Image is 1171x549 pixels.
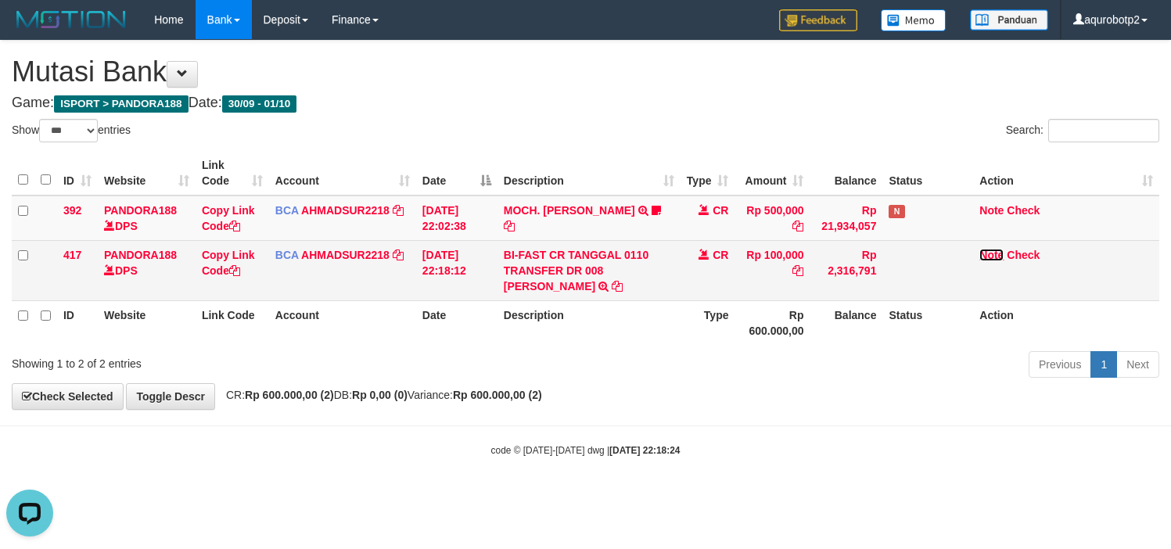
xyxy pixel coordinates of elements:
[491,445,681,456] small: code © [DATE]-[DATE] dwg |
[57,300,98,345] th: ID
[1007,249,1040,261] a: Check
[98,151,196,196] th: Website: activate to sort column ascending
[275,249,299,261] span: BCA
[973,151,1159,196] th: Action: activate to sort column ascending
[735,151,810,196] th: Amount: activate to sort column ascending
[12,56,1159,88] h1: Mutasi Bank
[104,249,177,261] a: PANDORA188
[393,249,404,261] a: Copy AHMADSUR2218 to clipboard
[735,196,810,241] td: Rp 500,000
[196,151,269,196] th: Link Code: activate to sort column ascending
[196,300,269,345] th: Link Code
[882,300,973,345] th: Status
[416,300,497,345] th: Date
[245,389,334,401] strong: Rp 600.000,00 (2)
[504,249,648,292] a: BI-FAST CR TANGGAL 0110 TRANSFER DR 008 [PERSON_NAME]
[269,151,416,196] th: Account: activate to sort column ascending
[416,151,497,196] th: Date: activate to sort column descending
[416,240,497,300] td: [DATE] 22:18:12
[504,204,635,217] a: MOCH. [PERSON_NAME]
[681,151,735,196] th: Type: activate to sort column ascending
[792,264,803,277] a: Copy Rp 100,000 to clipboard
[973,300,1159,345] th: Action
[222,95,297,113] span: 30/09 - 01/10
[504,220,515,232] a: Copy MOCH. AINUL HAKIM to clipboard
[497,151,681,196] th: Description: activate to sort column ascending
[453,389,542,401] strong: Rp 600.000,00 (2)
[104,204,177,217] a: PANDORA188
[735,240,810,300] td: Rp 100,000
[1116,351,1159,378] a: Next
[63,249,81,261] span: 417
[352,389,408,401] strong: Rp 0,00 (0)
[882,151,973,196] th: Status
[393,204,404,217] a: Copy AHMADSUR2218 to clipboard
[12,95,1159,111] h4: Game: Date:
[301,204,390,217] a: AHMADSUR2218
[810,151,882,196] th: Balance
[713,249,728,261] span: CR
[889,205,904,218] span: Has Note
[609,445,680,456] strong: [DATE] 22:18:24
[202,249,255,277] a: Copy Link Code
[126,383,215,410] a: Toggle Descr
[39,119,98,142] select: Showentries
[979,249,1004,261] a: Note
[275,204,299,217] span: BCA
[810,196,882,241] td: Rp 21,934,057
[979,204,1004,217] a: Note
[713,204,728,217] span: CR
[12,8,131,31] img: MOTION_logo.png
[881,9,946,31] img: Button%20Memo.svg
[63,204,81,217] span: 392
[6,6,53,53] button: Open LiveChat chat widget
[202,204,255,232] a: Copy Link Code
[792,220,803,232] a: Copy Rp 500,000 to clipboard
[98,300,196,345] th: Website
[57,151,98,196] th: ID: activate to sort column ascending
[810,300,882,345] th: Balance
[779,9,857,31] img: Feedback.jpg
[1007,204,1040,217] a: Check
[301,249,390,261] a: AHMADSUR2218
[54,95,189,113] span: ISPORT > PANDORA188
[1090,351,1117,378] a: 1
[735,300,810,345] th: Rp 600.000,00
[1048,119,1159,142] input: Search:
[416,196,497,241] td: [DATE] 22:02:38
[1029,351,1091,378] a: Previous
[12,383,124,410] a: Check Selected
[970,9,1048,30] img: panduan.png
[218,389,542,401] span: CR: DB: Variance:
[12,119,131,142] label: Show entries
[98,240,196,300] td: DPS
[1006,119,1159,142] label: Search:
[810,240,882,300] td: Rp 2,316,791
[12,350,476,371] div: Showing 1 to 2 of 2 entries
[98,196,196,241] td: DPS
[497,300,681,345] th: Description
[681,300,735,345] th: Type
[269,300,416,345] th: Account
[612,280,623,292] a: Copy BI-FAST CR TANGGAL 0110 TRANSFER DR 008 IRWANTO SIREGAR to clipboard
